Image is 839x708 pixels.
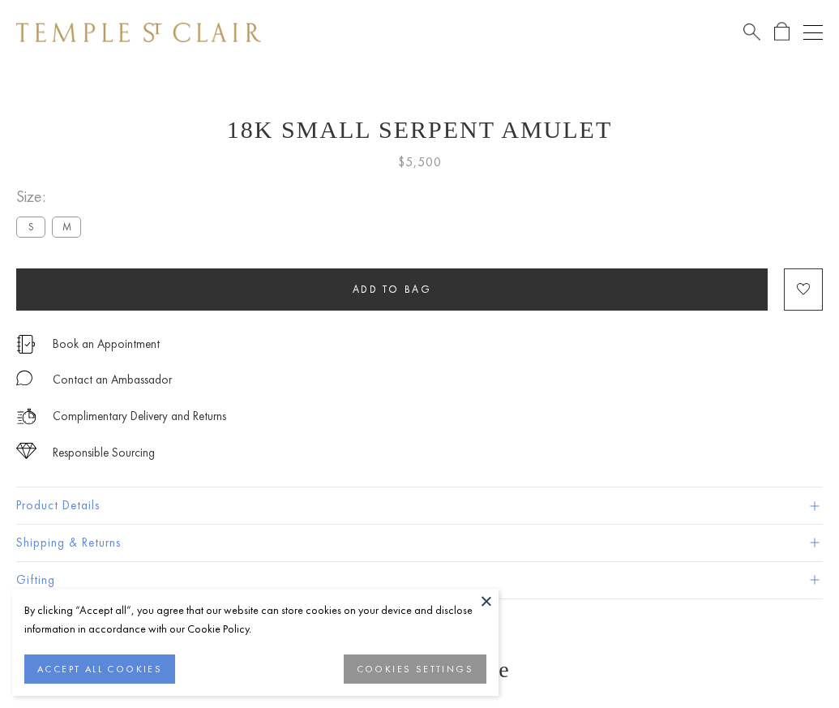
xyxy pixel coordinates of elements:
[53,370,172,390] div: Contact an Ambassador
[16,443,36,459] img: icon_sourcing.svg
[16,268,768,311] button: Add to bag
[16,562,823,599] button: Gifting
[398,152,442,173] span: $5,500
[16,217,45,237] label: S
[16,116,823,144] h1: 18K Small Serpent Amulet
[24,654,175,684] button: ACCEPT ALL COOKIES
[743,22,760,42] a: Search
[53,443,155,463] div: Responsible Sourcing
[53,406,226,427] p: Complimentary Delivery and Returns
[53,335,160,353] a: Book an Appointment
[16,183,88,210] span: Size:
[16,525,823,561] button: Shipping & Returns
[16,370,32,386] img: MessageIcon-01_2.svg
[24,601,486,638] div: By clicking “Accept all”, you agree that our website can store cookies on your device and disclos...
[52,217,81,237] label: M
[774,22,790,42] a: Open Shopping Bag
[344,654,486,684] button: COOKIES SETTINGS
[16,487,823,524] button: Product Details
[353,282,432,296] span: Add to bag
[16,335,36,354] img: icon_appointment.svg
[16,406,36,427] img: icon_delivery.svg
[803,23,823,42] button: Open navigation
[16,23,261,42] img: Temple St. Clair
